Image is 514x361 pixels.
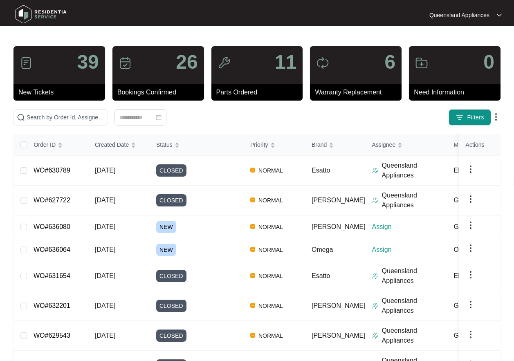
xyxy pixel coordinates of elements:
[156,164,186,177] span: CLOSED
[156,270,186,282] span: CLOSED
[34,197,70,204] a: WO#627722
[382,296,447,316] p: Queensland Appliances
[156,300,186,312] span: CLOSED
[305,134,366,156] th: Brand
[255,166,286,175] span: NORMAL
[483,52,494,72] p: 0
[312,223,366,230] span: [PERSON_NAME]
[95,272,115,279] span: [DATE]
[255,331,286,341] span: NORMAL
[17,113,25,121] img: search-icon
[216,87,303,97] p: Parts Ordered
[27,134,88,156] th: Order ID
[250,273,255,278] img: Vercel Logo
[466,164,476,174] img: dropdown arrow
[117,87,204,97] p: Bookings Confirmed
[316,56,329,70] img: icon
[34,140,56,149] span: Order ID
[250,197,255,202] img: Vercel Logo
[456,113,464,121] img: filter icon
[466,270,476,280] img: dropdown arrow
[34,332,70,339] a: WO#629543
[244,134,305,156] th: Priority
[497,13,502,17] img: dropdown arrow
[449,109,491,126] button: filter iconFilters
[255,245,286,255] span: NORMAL
[312,332,366,339] span: [PERSON_NAME]
[34,167,70,174] a: WO#630789
[255,195,286,205] span: NORMAL
[312,272,330,279] span: Esatto
[372,273,379,279] img: Assigner Icon
[218,56,231,70] img: icon
[95,223,115,230] span: [DATE]
[382,326,447,345] p: Queensland Appliances
[372,303,379,309] img: Assigner Icon
[95,197,115,204] span: [DATE]
[250,303,255,308] img: Vercel Logo
[176,52,198,72] p: 26
[12,2,70,27] img: residentia service logo
[95,167,115,174] span: [DATE]
[454,140,469,149] span: Model
[466,330,476,339] img: dropdown arrow
[312,140,327,149] span: Brand
[372,167,379,174] img: Assigner Icon
[312,167,330,174] span: Esatto
[156,194,186,206] span: CLOSED
[312,197,366,204] span: [PERSON_NAME]
[382,161,447,180] p: Queensland Appliances
[312,302,366,309] span: [PERSON_NAME]
[150,134,244,156] th: Status
[250,224,255,229] img: Vercel Logo
[156,140,173,149] span: Status
[466,300,476,309] img: dropdown arrow
[95,246,115,253] span: [DATE]
[382,191,447,210] p: Queensland Appliances
[156,244,176,256] span: NEW
[491,112,501,122] img: dropdown arrow
[27,113,104,122] input: Search by Order Id, Assignee Name, Customer Name, Brand and Model
[275,52,296,72] p: 11
[255,222,286,232] span: NORMAL
[466,220,476,230] img: dropdown arrow
[467,113,484,122] span: Filters
[466,194,476,204] img: dropdown arrow
[95,332,115,339] span: [DATE]
[312,246,333,253] span: Omega
[250,247,255,252] img: Vercel Logo
[255,301,286,311] span: NORMAL
[250,333,255,338] img: Vercel Logo
[315,87,402,97] p: Warranty Replacement
[95,140,129,149] span: Created Date
[415,56,428,70] img: icon
[34,246,70,253] a: WO#636064
[414,87,501,97] p: Need Information
[372,222,447,232] p: Assign
[372,332,379,339] img: Assigner Icon
[372,140,396,149] span: Assignee
[250,168,255,173] img: Vercel Logo
[156,221,176,233] span: NEW
[20,56,33,70] img: icon
[119,56,132,70] img: icon
[429,11,489,19] p: Queensland Appliances
[95,302,115,309] span: [DATE]
[34,223,70,230] a: WO#636080
[156,330,186,342] span: CLOSED
[366,134,447,156] th: Assignee
[459,134,500,156] th: Actions
[382,266,447,286] p: Queensland Appliances
[18,87,105,97] p: New Tickets
[250,140,268,149] span: Priority
[34,302,70,309] a: WO#632201
[255,271,286,281] span: NORMAL
[77,52,99,72] p: 39
[466,243,476,253] img: dropdown arrow
[372,197,379,204] img: Assigner Icon
[34,272,70,279] a: WO#631654
[384,52,395,72] p: 6
[372,245,447,255] p: Assign
[88,134,150,156] th: Created Date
